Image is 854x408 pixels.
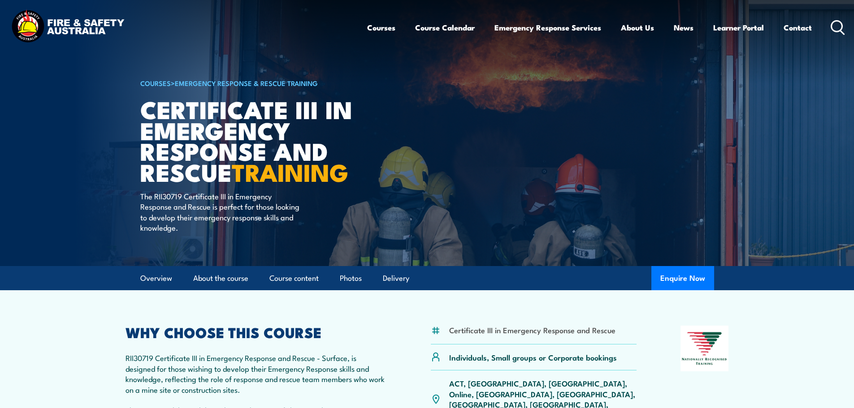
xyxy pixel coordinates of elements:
h1: Certificate III in Emergency Response and Rescue [140,99,362,182]
a: Photos [340,266,362,290]
a: News [674,16,694,39]
a: About Us [621,16,654,39]
a: Overview [140,266,172,290]
a: Emergency Response Services [494,16,601,39]
h2: WHY CHOOSE THIS COURSE [126,326,387,338]
strong: TRAINING [232,153,348,190]
a: Courses [367,16,395,39]
a: COURSES [140,78,171,88]
p: The RII30719 Certificate III in Emergency Response and Rescue is perfect for those looking to dev... [140,191,304,233]
a: Delivery [383,266,409,290]
h6: > [140,77,362,88]
a: Contact [784,16,812,39]
a: Course content [269,266,319,290]
img: Nationally Recognised Training logo. [681,326,729,371]
a: Course Calendar [415,16,475,39]
button: Enquire Now [651,266,714,290]
p: Individuals, Small groups or Corporate bookings [449,352,617,362]
a: Learner Portal [713,16,764,39]
a: Emergency Response & Rescue Training [175,78,318,88]
li: Certificate III in Emergency Response and Rescue [449,325,616,335]
a: About the course [193,266,248,290]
